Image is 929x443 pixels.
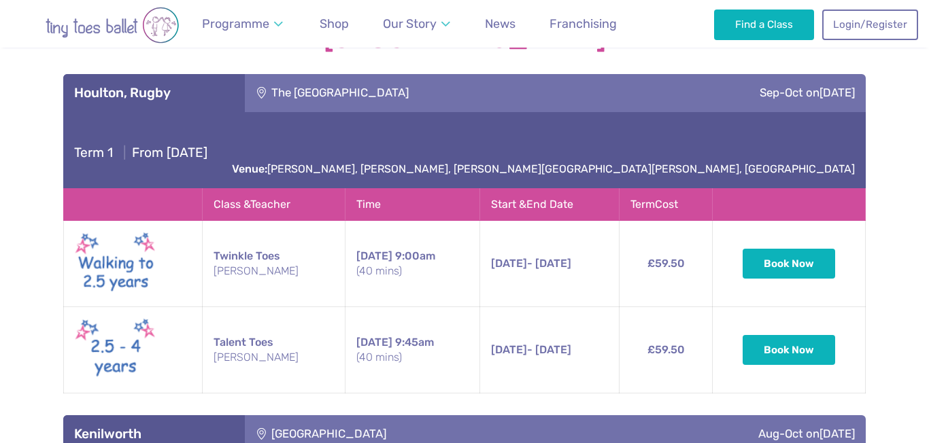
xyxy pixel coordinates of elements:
[543,9,623,39] a: Franchising
[620,221,713,307] td: £59.50
[232,162,267,175] strong: Venue:
[485,16,516,31] span: News
[74,145,113,160] span: Term 1
[820,86,855,99] span: [DATE]
[345,221,479,307] td: 9:00am
[116,145,132,160] span: |
[479,9,522,39] a: News
[617,74,866,112] div: Sep-Oct on
[75,315,156,385] img: Talent toes New (May 2025)
[214,264,334,279] small: [PERSON_NAME]
[356,350,469,365] small: (40 mins)
[550,16,617,31] span: Franchising
[320,16,349,31] span: Shop
[620,307,713,393] td: £59.50
[202,188,345,220] th: Class & Teacher
[202,16,269,31] span: Programme
[820,427,855,440] span: [DATE]
[714,10,814,39] a: Find a Class
[345,188,479,220] th: Time
[491,257,527,270] span: [DATE]
[245,74,617,112] div: The [GEOGRAPHIC_DATA]
[74,426,234,442] h3: Kenilworth
[202,221,345,307] td: Twinkle Toes
[491,343,527,356] span: [DATE]
[356,264,469,279] small: (40 mins)
[383,16,437,31] span: Our Story
[743,335,835,365] button: Book Now
[822,10,917,39] a: Login/Register
[214,350,334,365] small: [PERSON_NAME]
[377,9,457,39] a: Our Story
[345,307,479,393] td: 9:45am
[17,7,207,43] img: tiny toes ballet
[356,336,392,349] span: [DATE]
[314,9,355,39] a: Shop
[356,249,392,262] span: [DATE]
[74,85,234,101] h3: Houlton, Rugby
[75,229,156,298] img: Walking to Twinkle New (May 2025)
[232,162,855,175] a: Venue:[PERSON_NAME], [PERSON_NAME], [PERSON_NAME][GEOGRAPHIC_DATA][PERSON_NAME], [GEOGRAPHIC_DATA]
[491,257,571,270] span: - [DATE]
[202,307,345,393] td: Talent Toes
[63,24,866,54] strong: [GEOGRAPHIC_DATA]
[491,343,571,356] span: - [DATE]
[196,9,290,39] a: Programme
[743,249,835,279] button: Book Now
[620,188,713,220] th: Term Cost
[74,145,207,161] h4: From [DATE]
[480,188,620,220] th: Start & End Date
